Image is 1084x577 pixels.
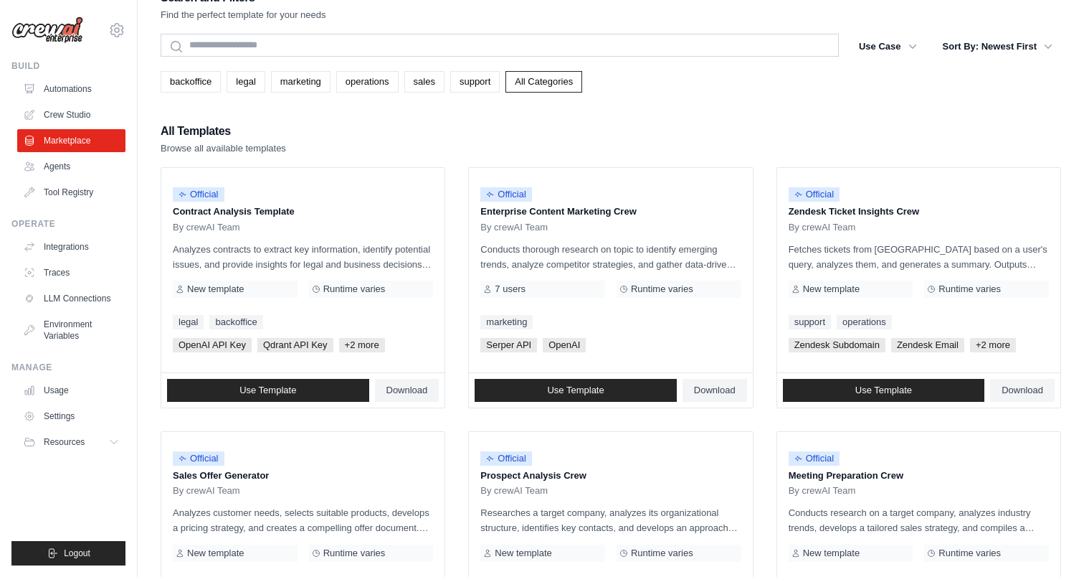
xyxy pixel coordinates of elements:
[495,548,551,559] span: New template
[837,315,892,329] a: operations
[173,242,433,272] p: Analyzes contracts to extract key information, identify potential issues, and provide insights fo...
[173,485,240,497] span: By crewAI Team
[173,315,204,329] a: legal
[173,505,433,535] p: Analyzes customer needs, selects suitable products, develops a pricing strategy, and creates a co...
[1002,385,1043,396] span: Download
[173,222,240,233] span: By crewAI Team
[44,436,85,448] span: Resources
[11,17,83,44] img: Logo
[789,242,1049,272] p: Fetches tickets from [GEOGRAPHIC_DATA] based on a user's query, analyzes them, and generates a su...
[257,338,333,352] span: Qdrant API Key
[64,548,90,559] span: Logout
[683,379,747,402] a: Download
[161,141,286,156] p: Browse all available templates
[803,548,860,559] span: New template
[789,205,1049,219] p: Zendesk Ticket Insights Crew
[17,129,125,152] a: Marketplace
[480,187,532,202] span: Official
[970,338,1016,352] span: +2 more
[11,218,125,230] div: Operate
[17,181,125,204] a: Tool Registry
[990,379,1055,402] a: Download
[386,385,428,396] span: Download
[11,362,125,373] div: Manage
[789,315,831,329] a: support
[17,261,125,284] a: Traces
[173,451,224,466] span: Official
[17,287,125,310] a: LLM Connections
[631,548,693,559] span: Runtime varies
[375,379,439,402] a: Download
[475,379,677,402] a: Use Template
[173,205,433,219] p: Contract Analysis Template
[271,71,331,93] a: marketing
[480,451,532,466] span: Official
[17,103,125,126] a: Crew Studio
[855,385,912,396] span: Use Template
[17,313,125,347] a: Environment Variables
[17,405,125,428] a: Settings
[323,283,386,295] span: Runtime varies
[173,338,252,352] span: OpenAI API Key
[789,222,856,233] span: By crewAI Team
[891,338,964,352] span: Zendesk Email
[789,485,856,497] span: By crewAI Team
[480,485,548,497] span: By crewAI Team
[161,8,326,22] p: Find the perfect template for your needs
[547,385,604,396] span: Use Template
[480,315,533,329] a: marketing
[173,469,433,483] p: Sales Offer Generator
[161,71,221,93] a: backoffice
[789,187,840,202] span: Official
[404,71,444,93] a: sales
[789,505,1049,535] p: Conducts research on a target company, analyzes industry trends, develops a tailored sales strate...
[789,469,1049,483] p: Meeting Preparation Crew
[209,315,262,329] a: backoffice
[480,222,548,233] span: By crewAI Team
[11,541,125,566] button: Logout
[480,205,741,219] p: Enterprise Content Marketing Crew
[323,548,386,559] span: Runtime varies
[480,505,741,535] p: Researches a target company, analyzes its organizational structure, identifies key contacts, and ...
[789,338,885,352] span: Zendesk Subdomain
[803,283,860,295] span: New template
[631,283,693,295] span: Runtime varies
[17,155,125,178] a: Agents
[173,187,224,202] span: Official
[239,385,296,396] span: Use Template
[167,379,369,402] a: Use Template
[161,121,286,141] h2: All Templates
[850,34,926,60] button: Use Case
[480,338,537,352] span: Serper API
[187,548,244,559] span: New template
[339,338,385,352] span: +2 more
[543,338,586,352] span: OpenAI
[187,283,244,295] span: New template
[17,379,125,402] a: Usage
[694,385,736,396] span: Download
[505,71,582,93] a: All Categories
[495,283,526,295] span: 7 users
[11,60,125,72] div: Build
[938,283,1001,295] span: Runtime varies
[17,431,125,454] button: Resources
[336,71,399,93] a: operations
[17,78,125,100] a: Automations
[227,71,265,93] a: legal
[789,451,840,466] span: Official
[783,379,985,402] a: Use Template
[450,71,500,93] a: support
[938,548,1001,559] span: Runtime varies
[480,242,741,272] p: Conducts thorough research on topic to identify emerging trends, analyze competitor strategies, a...
[934,34,1061,60] button: Sort By: Newest First
[480,469,741,483] p: Prospect Analysis Crew
[17,235,125,258] a: Integrations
